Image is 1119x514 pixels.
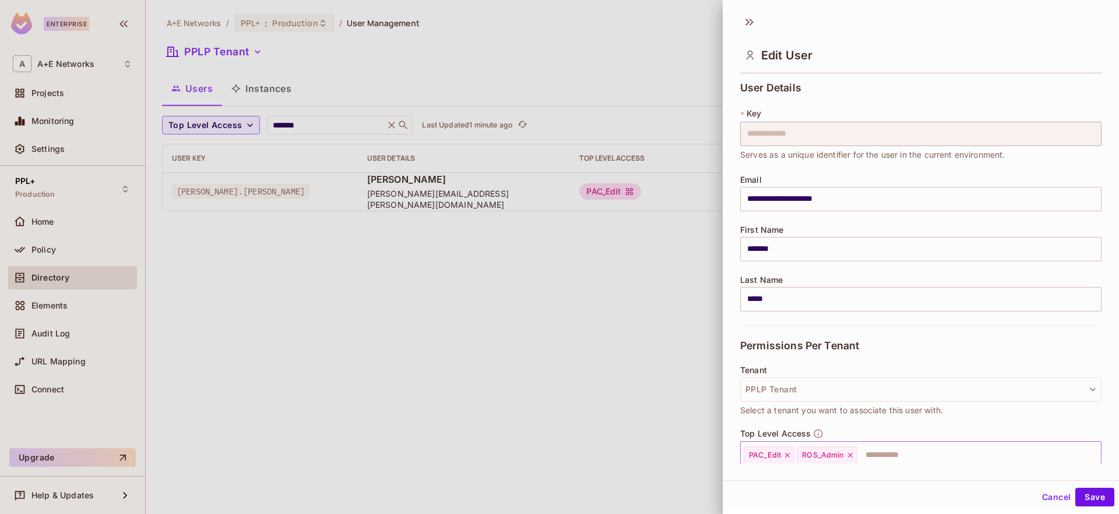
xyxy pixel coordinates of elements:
[747,109,761,118] span: Key
[740,175,762,185] span: Email
[740,275,783,285] span: Last Name
[761,48,812,62] span: Edit User
[740,377,1102,402] button: PPLP Tenant
[802,451,843,460] span: ROS_Admin
[740,82,801,94] span: User Details
[1095,453,1097,456] button: Open
[797,446,857,464] div: ROS_Admin
[740,404,943,417] span: Select a tenant you want to associate this user with.
[1037,488,1075,506] button: Cancel
[744,446,794,464] div: PAC_Edit
[740,148,1005,161] span: Serves as a unique identifier for the user in the current environment.
[740,225,784,235] span: First Name
[749,451,781,460] span: PAC_Edit
[1075,488,1114,506] button: Save
[740,366,767,375] span: Tenant
[740,429,811,438] span: Top Level Access
[740,340,859,352] span: Permissions Per Tenant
